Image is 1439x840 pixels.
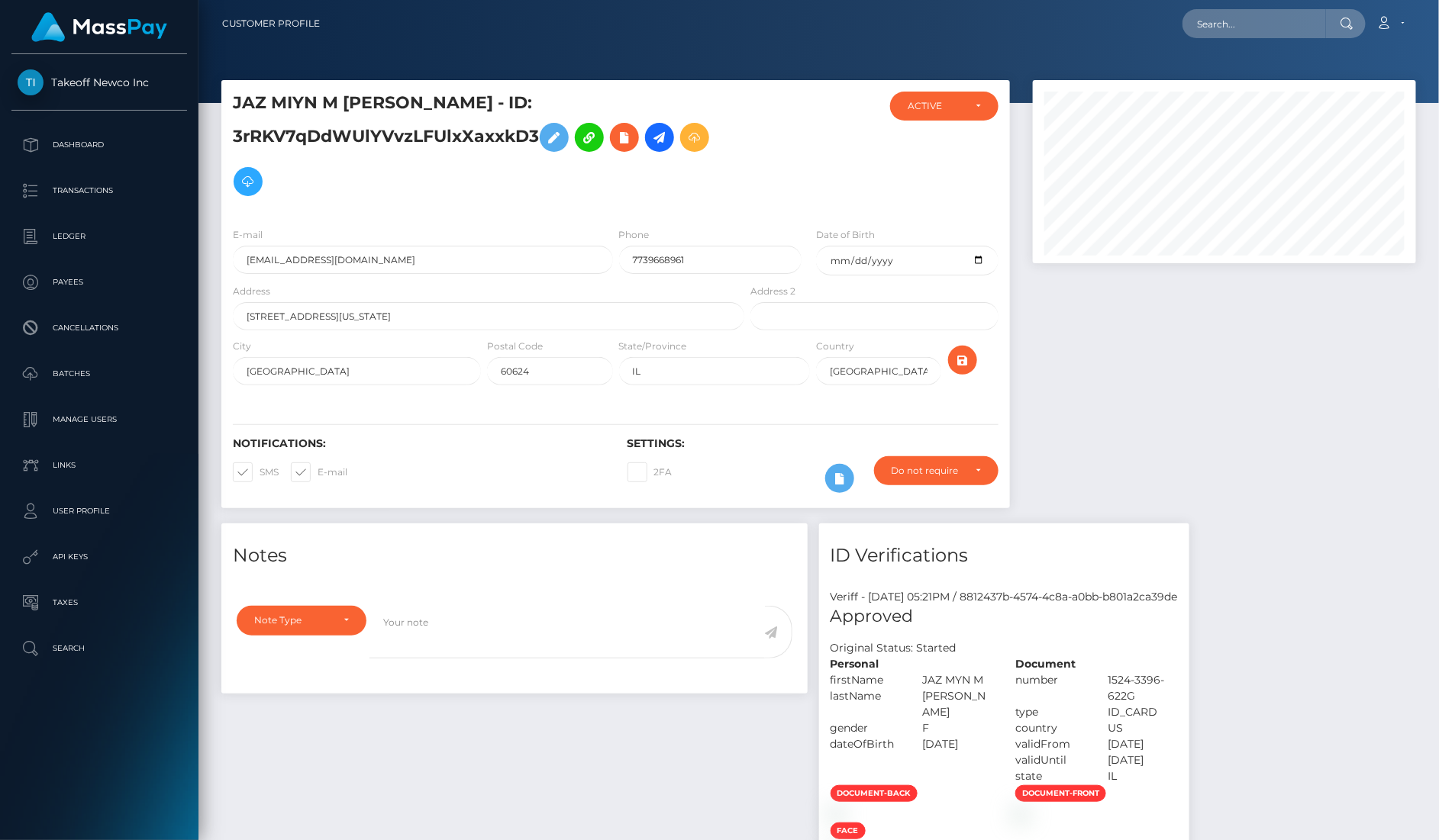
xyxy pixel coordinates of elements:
a: Customer Profile [222,8,320,40]
p: Batches [18,362,181,385]
div: IL [1096,768,1189,784]
p: Ledger [18,225,181,248]
img: MassPay Logo [31,12,167,42]
label: City [233,340,251,353]
a: Dashboard [11,126,187,164]
label: E-mail [233,228,263,242]
h6: Notifications: [233,437,605,450]
img: 4625b070-ef55-4d1e-bf80-09d99c7f7cc9 [1015,808,1028,820]
div: [DATE] [1096,752,1189,768]
p: Payees [18,271,181,294]
p: User Profile [18,500,181,523]
a: Search [11,629,187,668]
strong: Document [1015,657,1076,671]
span: Takeoff Newco Inc [11,76,187,89]
a: Batches [11,355,187,393]
h4: ID Verifications [831,542,1178,569]
h5: Approved [831,605,1178,629]
div: lastName [819,688,911,720]
a: User Profile [11,492,187,530]
span: document-back [831,785,918,802]
p: Cancellations [18,317,181,340]
h4: Notes [233,542,796,569]
p: Taxes [18,591,181,614]
span: face [831,822,866,839]
span: document-front [1015,785,1106,802]
label: Address [233,285,270,298]
h5: JAZ MIYN M [PERSON_NAME] - ID: 3rRKV7qDdWUlYVvzLFUlxXaxxkD3 [233,92,736,204]
a: Manage Users [11,401,187,439]
div: 1524-3396-622G [1096,672,1189,704]
h7: Original Status: Started [831,641,957,655]
div: Veriff - [DATE] 05:21PM / 8812437b-4574-4c8a-a0bb-b801a2ca39de [819,589,1189,605]
button: Do not require [874,456,999,485]
label: Date of Birth [816,228,875,242]
h6: Settings: [628,437,999,450]
input: Search... [1182,9,1326,38]
p: Dashboard [18,134,181,156]
label: State/Province [619,340,687,353]
div: Note Type [254,614,331,626]
button: ACTIVE [890,92,999,121]
div: ID_CARD [1096,704,1189,720]
p: Search [18,637,181,660]
div: country [1004,720,1096,736]
p: Links [18,454,181,477]
label: Postal Code [487,340,543,353]
div: firstName [819,672,911,688]
a: API Keys [11,538,187,576]
p: Manage Users [18,408,181,431]
div: [PERSON_NAME] [911,688,1004,720]
div: validFrom [1004,736,1096,752]
label: Country [816,340,854,353]
label: Phone [619,228,650,242]
a: Transactions [11,172,187,210]
label: 2FA [628,462,673,482]
a: Initiate Payout [645,123,674,152]
a: Taxes [11,584,187,622]
label: E-mail [291,462,347,482]
div: JAZ MYN M [911,672,1004,688]
img: d8548b8f-fa8c-45ec-86a5-32a8f6f17e11 [831,808,843,820]
a: Ledger [11,217,187,256]
label: Address 2 [750,285,795,298]
button: Note Type [237,606,366,635]
p: Transactions [18,179,181,202]
label: SMS [233,462,279,482]
strong: Personal [831,657,879,671]
div: type [1004,704,1096,720]
div: [DATE] [911,736,1004,752]
a: Cancellations [11,309,187,347]
a: Payees [11,263,187,301]
div: dateOfBirth [819,736,911,752]
div: state [1004,768,1096,784]
p: API Keys [18,546,181,568]
div: Do not require [892,465,964,477]
div: validUntil [1004,752,1096,768]
div: US [1096,720,1189,736]
img: Takeoff Newco Inc [18,69,44,95]
div: F [911,720,1004,736]
div: gender [819,720,911,736]
a: Links [11,446,187,484]
div: number [1004,672,1096,704]
div: [DATE] [1096,736,1189,752]
div: ACTIVE [908,100,963,112]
